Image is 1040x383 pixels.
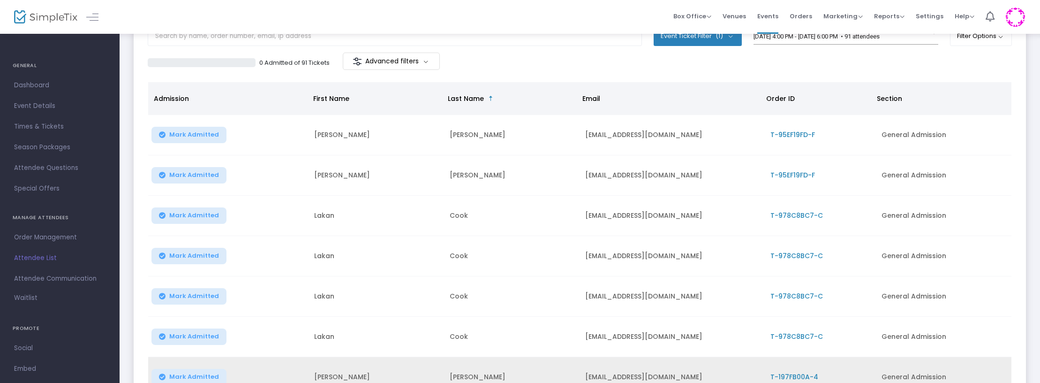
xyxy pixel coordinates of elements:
[14,162,106,174] span: Attendee Questions
[654,27,742,46] button: Event Ticket Filter(1)
[169,373,219,381] span: Mark Admitted
[169,292,219,300] span: Mark Admitted
[444,276,580,317] td: Cook
[151,248,226,264] button: Mark Admitted
[444,155,580,196] td: [PERSON_NAME]
[151,207,226,224] button: Mark Admitted
[151,127,226,143] button: Mark Admitted
[950,27,1012,46] button: Filter Options
[673,12,711,21] span: Box Office
[14,252,106,264] span: Attendee List
[770,170,815,180] span: T-95EF19FD-F
[13,208,107,227] h4: MANAGE ATTENDEES
[14,273,106,285] span: Attendee Communication
[151,329,226,345] button: Mark Admitted
[723,4,746,28] span: Venues
[580,236,765,276] td: [EMAIL_ADDRESS][DOMAIN_NAME]
[14,121,106,133] span: Times & Tickets
[309,155,444,196] td: [PERSON_NAME]
[353,57,362,66] img: filter
[716,32,723,40] span: (1)
[313,94,349,103] span: First Name
[309,236,444,276] td: Lakan
[169,252,219,260] span: Mark Admitted
[823,12,863,21] span: Marketing
[876,236,1011,276] td: General Admission
[582,94,600,103] span: Email
[876,115,1011,155] td: General Admission
[148,27,642,46] input: Search by name, order number, email, ip address
[14,231,106,244] span: Order Management
[151,288,226,305] button: Mark Admitted
[876,276,1011,317] td: General Admission
[13,56,107,75] h4: GENERAL
[444,236,580,276] td: Cook
[448,94,484,103] span: Last Name
[955,12,974,21] span: Help
[876,155,1011,196] td: General Admission
[14,141,106,153] span: Season Packages
[876,196,1011,236] td: General Admission
[754,33,880,40] span: [DATE] 4:00 PM - [DATE] 6:00 PM • 91 attendees
[14,79,106,92] span: Dashboard
[876,317,1011,357] td: General Admission
[444,196,580,236] td: Cook
[757,4,778,28] span: Events
[151,167,226,184] button: Mark Admitted
[309,317,444,357] td: Lakan
[169,171,219,179] span: Mark Admitted
[14,293,38,303] span: Waitlist
[14,342,106,354] span: Social
[770,332,823,341] span: T-978C8BC7-C
[343,53,440,70] m-button: Advanced filters
[14,363,106,375] span: Embed
[14,100,106,112] span: Event Details
[154,94,189,103] span: Admission
[874,12,904,21] span: Reports
[13,319,107,338] h4: PROMOTE
[766,94,795,103] span: Order ID
[14,183,106,195] span: Special Offers
[580,317,765,357] td: [EMAIL_ADDRESS][DOMAIN_NAME]
[309,276,444,317] td: Lakan
[770,372,818,382] span: T-197FB00A-4
[916,4,943,28] span: Settings
[580,155,765,196] td: [EMAIL_ADDRESS][DOMAIN_NAME]
[309,115,444,155] td: [PERSON_NAME]
[580,115,765,155] td: [EMAIL_ADDRESS][DOMAIN_NAME]
[169,333,219,340] span: Mark Admitted
[169,131,219,138] span: Mark Admitted
[770,130,815,139] span: T-95EF19FD-F
[487,95,495,102] span: Sortable
[790,4,812,28] span: Orders
[770,291,823,301] span: T-978C8BC7-C
[169,212,219,219] span: Mark Admitted
[259,58,330,68] p: 0 Admitted of 91 Tickets
[309,196,444,236] td: Lakan
[444,317,580,357] td: Cook
[580,276,765,317] td: [EMAIL_ADDRESS][DOMAIN_NAME]
[770,251,823,260] span: T-978C8BC7-C
[877,94,902,103] span: Section
[444,115,580,155] td: [PERSON_NAME]
[770,211,823,220] span: T-978C8BC7-C
[580,196,765,236] td: [EMAIL_ADDRESS][DOMAIN_NAME]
